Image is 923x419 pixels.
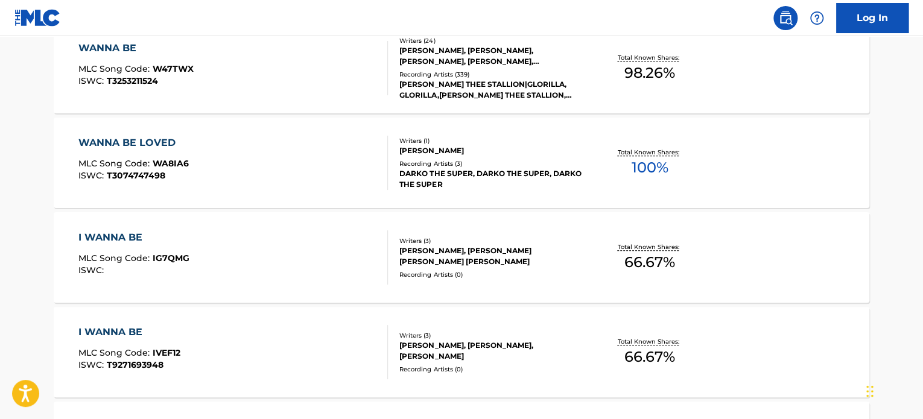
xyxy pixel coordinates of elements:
[399,236,582,245] div: Writers ( 3 )
[805,6,829,30] div: Help
[153,347,180,358] span: IVEF12
[78,325,180,339] div: I WANNA BE
[624,251,675,273] span: 66.67 %
[399,36,582,45] div: Writers ( 24 )
[78,230,189,245] div: I WANNA BE
[78,41,194,55] div: WANNA BE
[399,159,582,168] div: Recording Artists ( 3 )
[153,158,189,169] span: WA8IA6
[78,170,107,181] span: ISWC :
[153,253,189,263] span: IG7QMG
[631,157,668,178] span: 100 %
[107,75,158,86] span: T3253211524
[399,245,582,267] div: [PERSON_NAME], [PERSON_NAME] [PERSON_NAME] [PERSON_NAME]
[54,23,869,113] a: WANNA BEMLC Song Code:W47TWXISWC:T3253211524Writers (24)[PERSON_NAME], [PERSON_NAME], [PERSON_NAM...
[78,265,107,276] span: ISWC :
[14,9,61,27] img: MLC Logo
[54,118,869,208] a: WANNA BE LOVEDMLC Song Code:WA8IA6ISWC:T3074747498Writers (1)[PERSON_NAME]Recording Artists (3)DA...
[778,11,793,25] img: search
[399,270,582,279] div: Recording Artists ( 0 )
[617,148,682,157] p: Total Known Shares:
[836,3,909,33] a: Log In
[78,75,107,86] span: ISWC :
[866,373,874,409] div: Drag
[810,11,824,25] img: help
[773,6,798,30] a: Public Search
[107,170,165,181] span: T3074747498
[54,212,869,303] a: I WANNA BEMLC Song Code:IG7QMGISWC:Writers (3)[PERSON_NAME], [PERSON_NAME] [PERSON_NAME] [PERSON_...
[153,63,194,74] span: W47TWX
[399,340,582,362] div: [PERSON_NAME], [PERSON_NAME], [PERSON_NAME]
[78,63,153,74] span: MLC Song Code :
[399,136,582,145] div: Writers ( 1 )
[399,79,582,101] div: [PERSON_NAME] THEE STALLION|GLORILLA, GLORILLA,[PERSON_NAME] THEE STALLION, [PERSON_NAME] THEE ST...
[617,53,682,62] p: Total Known Shares:
[78,253,153,263] span: MLC Song Code :
[399,331,582,340] div: Writers ( 3 )
[78,359,107,370] span: ISWC :
[78,158,153,169] span: MLC Song Code :
[107,359,163,370] span: T9271693948
[399,168,582,190] div: DARKO THE SUPER, DARKO THE SUPER, DARKO THE SUPER
[78,136,189,150] div: WANNA BE LOVED
[624,346,675,368] span: 66.67 %
[54,307,869,397] a: I WANNA BEMLC Song Code:IVEF12ISWC:T9271693948Writers (3)[PERSON_NAME], [PERSON_NAME], [PERSON_NA...
[399,45,582,67] div: [PERSON_NAME], [PERSON_NAME], [PERSON_NAME], [PERSON_NAME], [PERSON_NAME], [PERSON_NAME], [PERSON...
[624,62,675,84] span: 98.26 %
[617,242,682,251] p: Total Known Shares:
[399,70,582,79] div: Recording Artists ( 339 )
[863,361,923,419] iframe: Chat Widget
[617,337,682,346] p: Total Known Shares:
[399,365,582,374] div: Recording Artists ( 0 )
[399,145,582,156] div: [PERSON_NAME]
[78,347,153,358] span: MLC Song Code :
